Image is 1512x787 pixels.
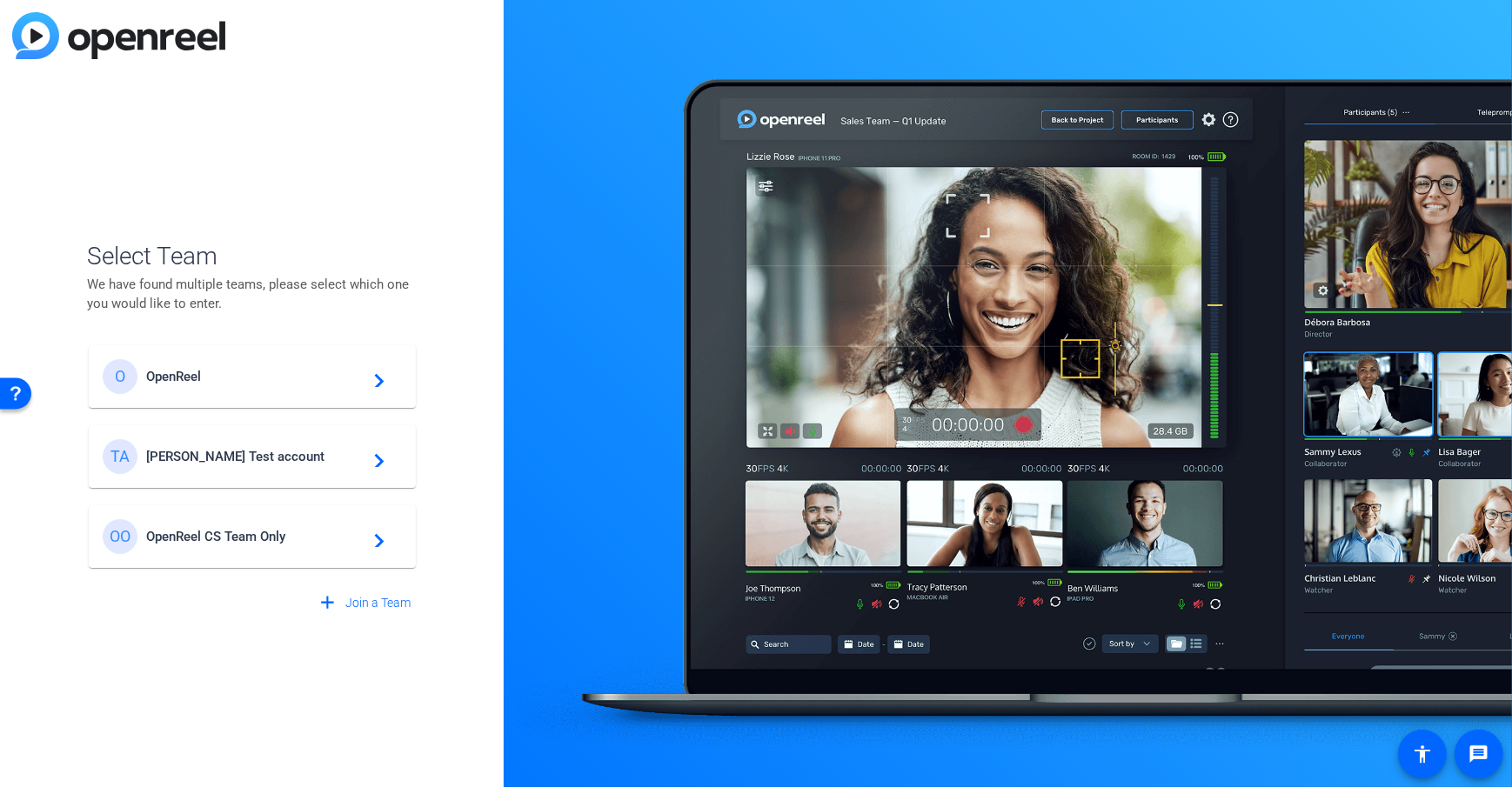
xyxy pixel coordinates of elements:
[146,369,364,384] span: OpenReel
[1412,744,1433,764] mat-icon: accessibility
[310,587,418,618] button: Join a Team
[364,446,385,467] mat-icon: navigate_next
[12,12,225,59] img: blue-gradient.svg
[103,439,137,474] div: TA
[87,238,418,275] span: Select Team
[103,359,137,394] div: O
[146,529,364,544] span: OpenReel CS Team Only
[364,366,385,387] mat-icon: navigate_next
[364,526,385,547] mat-icon: navigate_next
[317,592,338,614] mat-icon: add
[1469,744,1489,764] mat-icon: message
[345,594,411,612] span: Join a Team
[103,519,137,554] div: OO
[87,275,418,313] p: We have found multiple teams, please select which one you would like to enter.
[146,449,364,464] span: [PERSON_NAME] Test account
